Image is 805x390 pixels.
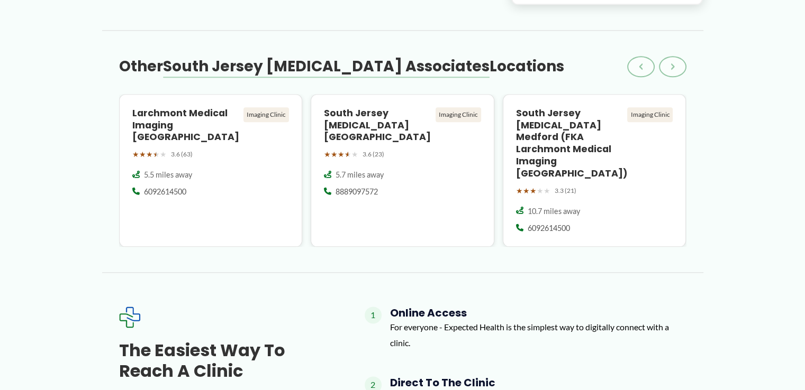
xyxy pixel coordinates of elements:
span: ★ [338,147,345,161]
h3: The Easiest Way to Reach a Clinic [119,340,331,381]
h3: Other Locations [119,57,564,76]
span: ★ [516,184,523,198]
span: 10.7 miles away [528,206,580,217]
span: ★ [351,147,358,161]
span: ★ [523,184,530,198]
span: 6092614500 [528,223,570,234]
span: ★ [139,147,146,161]
span: ★ [132,147,139,161]
span: ★ [160,147,167,161]
div: Imaging Clinic [627,107,673,122]
a: Larchmont Medical Imaging [GEOGRAPHIC_DATA] Imaging Clinic ★★★★★ 3.6 (63) 5.5 miles away 6092614500 [119,94,303,247]
div: Imaging Clinic [436,107,481,122]
span: ★ [324,147,331,161]
span: South Jersey [MEDICAL_DATA] Associates [163,56,490,77]
span: › [671,60,675,73]
a: South Jersey [MEDICAL_DATA] [GEOGRAPHIC_DATA] Imaging Clinic ★★★★★ 3.6 (23) 5.7 miles away 888909... [311,94,494,247]
span: 3.6 (63) [171,148,193,160]
h4: South Jersey [MEDICAL_DATA] Medford (FKA Larchmont Medical Imaging [GEOGRAPHIC_DATA]) [516,107,623,180]
span: ★ [345,147,351,161]
img: Expected Healthcare Logo [119,307,140,328]
a: South Jersey [MEDICAL_DATA] Medford (FKA Larchmont Medical Imaging [GEOGRAPHIC_DATA]) Imaging Cli... [503,94,686,247]
span: 3.3 (21) [555,185,576,197]
span: ‹ [639,60,643,73]
h4: Larchmont Medical Imaging [GEOGRAPHIC_DATA] [132,107,240,144]
span: 5.5 miles away [144,170,192,180]
h4: Online Access [390,307,686,319]
span: 3.6 (23) [363,148,384,160]
button: ‹ [627,56,655,77]
span: 6092614500 [144,187,186,197]
span: ★ [530,184,537,198]
div: Imaging Clinic [243,107,289,122]
span: ★ [153,147,160,161]
button: › [659,56,686,77]
span: 5.7 miles away [336,170,384,180]
span: ★ [331,147,338,161]
span: ★ [544,184,550,198]
span: 1 [365,307,382,323]
span: 8889097572 [336,187,378,197]
p: For everyone - Expected Health is the simplest way to digitally connect with a clinic. [390,319,686,350]
span: ★ [146,147,153,161]
h4: South Jersey [MEDICAL_DATA] [GEOGRAPHIC_DATA] [324,107,431,144]
h4: Direct to the Clinic [390,376,686,389]
span: ★ [537,184,544,198]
